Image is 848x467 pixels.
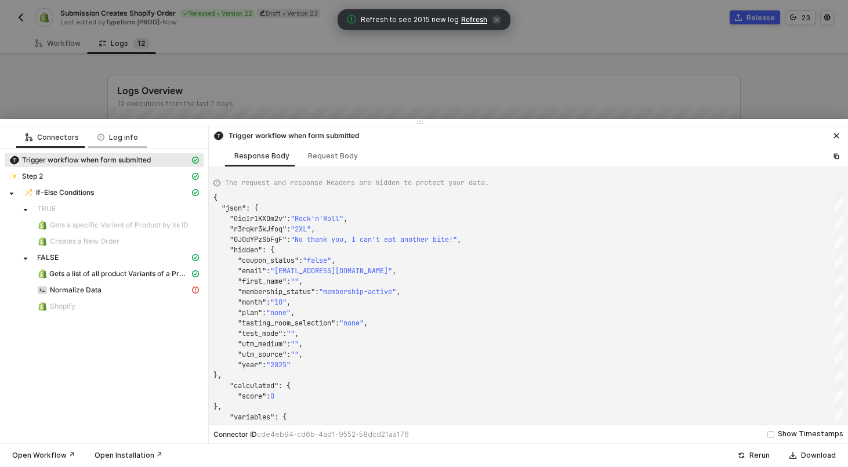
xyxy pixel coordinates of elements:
div: Download [801,451,836,460]
button: Download [782,448,843,462]
span: Gets a specific Variant of Product by its ID [32,218,204,232]
span: "json" [222,204,246,213]
span: : [287,214,291,223]
button: Open Workflow ↗ [5,448,82,462]
span: "first_name" [238,277,287,286]
span: FALSE [37,253,59,262]
span: "calculated" [230,381,278,390]
div: Connector ID [213,430,409,439]
img: integration-icon [10,172,19,181]
span: icon-cards [192,254,199,261]
span: "0JOdYPzSbFgF" [230,235,287,244]
span: icon-cards [192,189,199,196]
span: icon-logic [26,134,32,141]
span: "none" [266,308,291,317]
span: "membership_status" [238,287,315,296]
span: "Rock'n'Roll" [291,214,343,223]
span: , [295,329,299,338]
span: : [287,339,291,349]
span: Normalize Data [32,283,204,297]
span: Gets a list of all product Variants of a Product [32,267,204,281]
span: Gets a specific Variant of Product by its ID [50,220,189,230]
button: Rerun [730,448,777,462]
span: , [364,318,368,328]
span: , [287,298,291,307]
span: Gets a list of all product Variants of a Product [49,269,190,278]
span: "year" [238,360,262,370]
span: "2XL" [291,225,311,234]
span: , [331,256,335,265]
span: icon-exclamation [192,287,199,294]
span: : [335,318,339,328]
span: caret-down [23,207,28,213]
div: Open Workflow ↗ [12,451,75,460]
span: : [287,235,291,244]
span: Step 2 [5,169,204,183]
span: FALSE [32,251,204,265]
div: Trigger workflow when form submitted [213,131,359,141]
span: "" [291,277,299,286]
span: : [262,308,266,317]
span: "false" [303,256,331,265]
span: If-Else Conditions [19,186,204,200]
span: , [396,287,400,296]
span: TRUE [37,204,56,213]
span: , [311,225,315,234]
span: Creates a New Order [32,234,204,248]
button: Open Installation ↗ [87,448,170,462]
span: : { [278,381,291,390]
span: "utm_source" [238,350,287,359]
span: , [299,350,303,359]
span: , [392,266,396,276]
span: : [287,350,291,359]
img: integration-icon [38,285,47,295]
span: TRUE [32,202,204,216]
img: integration-icon [38,220,47,230]
span: "hidden" [230,245,262,255]
div: Log info [97,133,138,142]
span: Trigger workflow when form submitted [22,155,151,165]
span: "utm_medium" [238,339,287,349]
span: icon-download [789,452,796,459]
span: Trigger workflow when form submitted [5,153,204,167]
span: icon-copy-paste [833,153,840,160]
span: 0 [270,392,274,401]
span: icon-close [492,15,501,24]
span: Refresh [461,15,487,24]
img: integration-icon [10,155,19,165]
span: : { [246,204,258,213]
span: "coupon_status" [238,256,299,265]
span: Refresh to see 2015 new log [361,15,459,26]
span: Normalize Data [50,285,102,295]
span: "No thank you, I can't eat another bite!" [291,235,457,244]
span: "test_mode" [238,329,282,338]
span: icon-drag-indicator [416,119,423,126]
span: "membership-active" [319,287,396,296]
span: : [282,329,287,338]
span: "" [287,329,295,338]
span: "email" [238,266,266,276]
span: , [291,308,295,317]
span: icon-cards [192,157,199,164]
span: "tasting_room_selection" [238,318,335,328]
span: icon-success-page [738,452,745,459]
span: }, [213,402,222,411]
span: If-Else Conditions [36,188,94,197]
div: Request Body [308,151,358,161]
span: : [287,225,291,234]
div: Response Body [234,151,289,161]
span: caret-down [23,256,28,262]
span: "r3rqkr3kJfoq" [230,225,287,234]
img: integration-icon [38,237,47,246]
textarea: Editor content;Press Alt+F1 for Accessibility Options. [213,193,214,203]
span: { [213,193,218,202]
span: , [343,214,347,223]
span: : [266,266,270,276]
span: icon-cards [192,270,199,277]
span: "month" [238,298,266,307]
span: : [266,392,270,401]
span: "score" [238,392,266,401]
span: "" [291,350,299,359]
span: : [299,256,303,265]
span: Shopify [32,299,204,313]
